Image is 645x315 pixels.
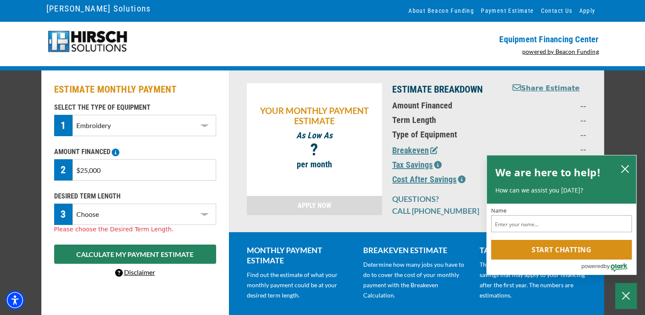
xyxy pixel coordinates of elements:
button: Share Estimate [512,83,580,94]
a: Powered by Olark [581,260,636,274]
button: CALCULATE MY PAYMENT ESTIMATE [54,245,216,264]
img: logo [46,30,129,53]
button: Tax Savings [392,158,442,171]
p: -- [511,144,586,154]
button: Cost After Savings [392,173,466,186]
p: per month [251,159,378,169]
span: by [604,261,610,271]
p: QUESTIONS? [392,194,484,204]
div: Please choose the Desired Term Length. [54,225,216,234]
h2: ESTIMATE MONTHLY PAYMENT [54,83,216,96]
p: AMOUNT FINANCED [54,147,216,157]
button: Breakeven [392,144,438,157]
button: close chatbox [618,163,632,175]
a: APPLY NOW [247,196,382,215]
button: Start chatting [491,240,632,260]
div: Accessibility Menu [6,291,24,309]
p: Amount Financed [392,100,501,111]
p: MONTHLY PAYMENT ESTIMATE [247,245,353,265]
a: powered by Beacon Funding - open in a new tab [522,48,599,55]
input: Name [491,215,632,232]
p: YOUR MONTHLY PAYMENT ESTIMATE [251,105,378,126]
p: -- [511,115,586,125]
p: -- [511,129,586,140]
label: Name [491,208,632,213]
div: 2 [54,159,73,181]
div: 1 [54,115,73,136]
input: $ [72,159,216,181]
p: Term Length [392,115,501,125]
p: Type of Equipment [392,129,501,140]
p: -- [511,100,586,111]
p: Equipment Financing Center [328,34,599,44]
p: Determine how many jobs you have to do to cover the cost of your monthly payment with the Breakev... [363,260,469,300]
a: [PERSON_NAME] Solutions [46,1,151,16]
p: TAX SAVINGS ESTIMATE [480,245,586,255]
p: ESTIMATE BREAKDOWN [392,83,501,96]
p: BREAKEVEN ESTIMATE [363,245,469,255]
h2: We are here to help! [495,164,601,181]
p: SELECT THE TYPE OF EQUIPMENT [54,102,216,113]
p: ? [251,145,378,155]
p: This is an estimated number of tax savings that may apply to your financing after the first year.... [480,260,586,300]
p: As Low As [251,130,378,140]
p: CALL [PHONE_NUMBER] [392,206,484,216]
p: Find out the estimate of what your monthly payment could be at your desired term length. [247,270,353,300]
p: DESIRED TERM LENGTH [54,191,216,201]
div: 3 [54,204,73,225]
p: How can we assist you [DATE]? [495,186,628,195]
button: Close Chatbox [615,283,636,309]
div: olark chatbox [486,155,636,275]
span: powered [581,261,603,271]
a: Disclaimer [115,268,155,276]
